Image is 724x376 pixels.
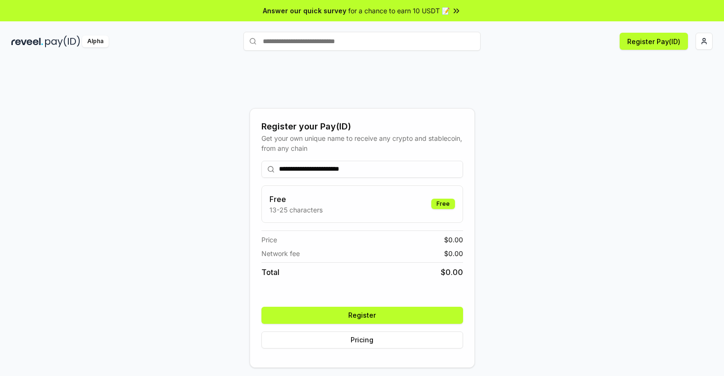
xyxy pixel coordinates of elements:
[441,266,463,278] span: $ 0.00
[444,235,463,245] span: $ 0.00
[263,6,346,16] span: Answer our quick survey
[261,331,463,348] button: Pricing
[269,193,323,205] h3: Free
[261,248,300,258] span: Network fee
[261,235,277,245] span: Price
[269,205,323,215] p: 13-25 characters
[348,6,450,16] span: for a chance to earn 10 USDT 📝
[261,266,279,278] span: Total
[261,307,463,324] button: Register
[444,248,463,258] span: $ 0.00
[620,33,688,50] button: Register Pay(ID)
[82,36,109,47] div: Alpha
[261,133,463,153] div: Get your own unique name to receive any crypto and stablecoin, from any chain
[45,36,80,47] img: pay_id
[11,36,43,47] img: reveel_dark
[431,199,455,209] div: Free
[261,120,463,133] div: Register your Pay(ID)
